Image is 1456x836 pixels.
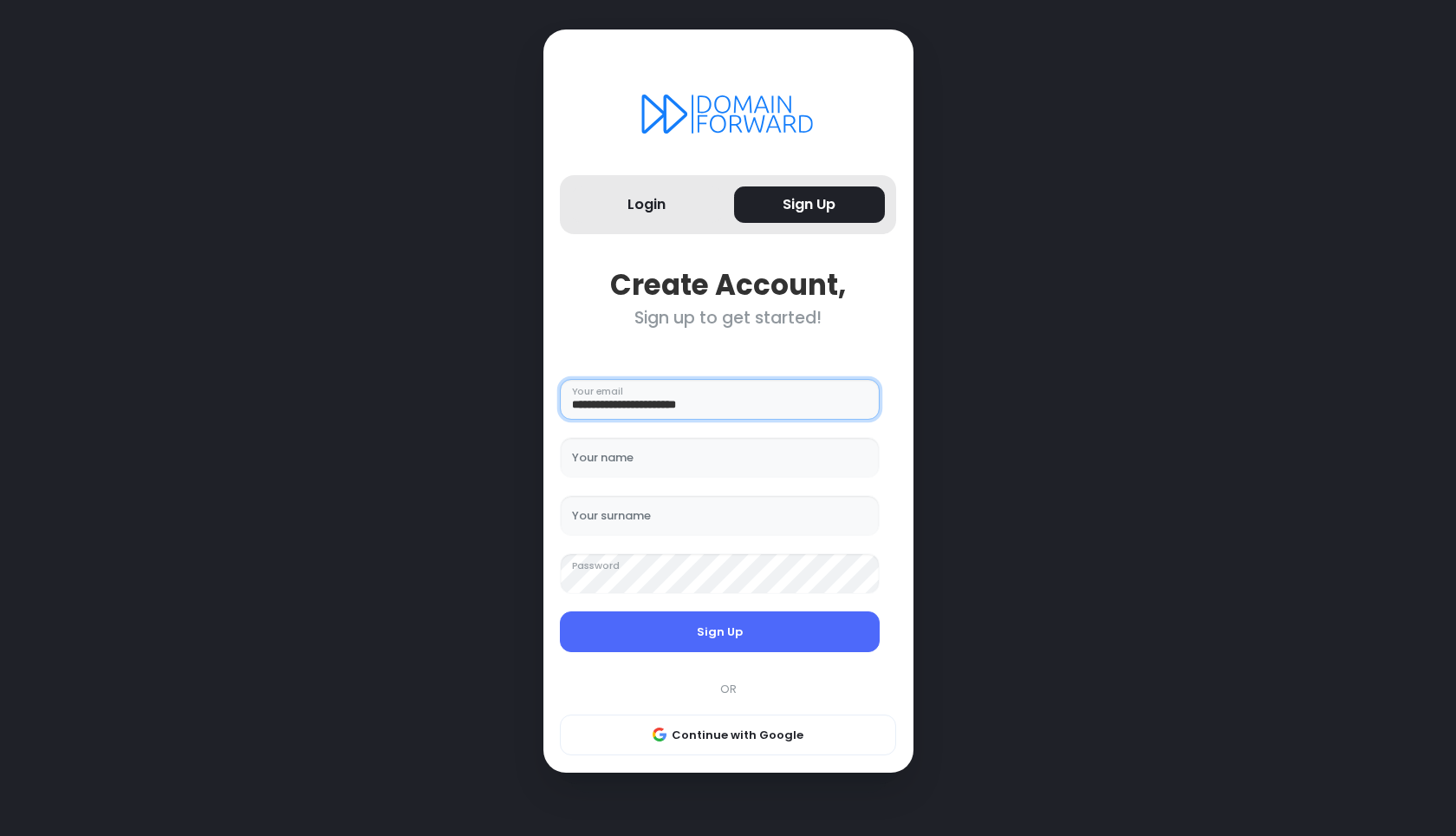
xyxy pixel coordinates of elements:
[734,186,886,224] button: Sign Up
[560,268,896,302] div: Create Account,
[571,186,723,224] button: Login
[551,681,905,698] div: OR
[560,715,896,756] button: Continue with Google
[560,611,880,653] button: Sign Up
[560,308,896,328] div: Sign up to get started!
